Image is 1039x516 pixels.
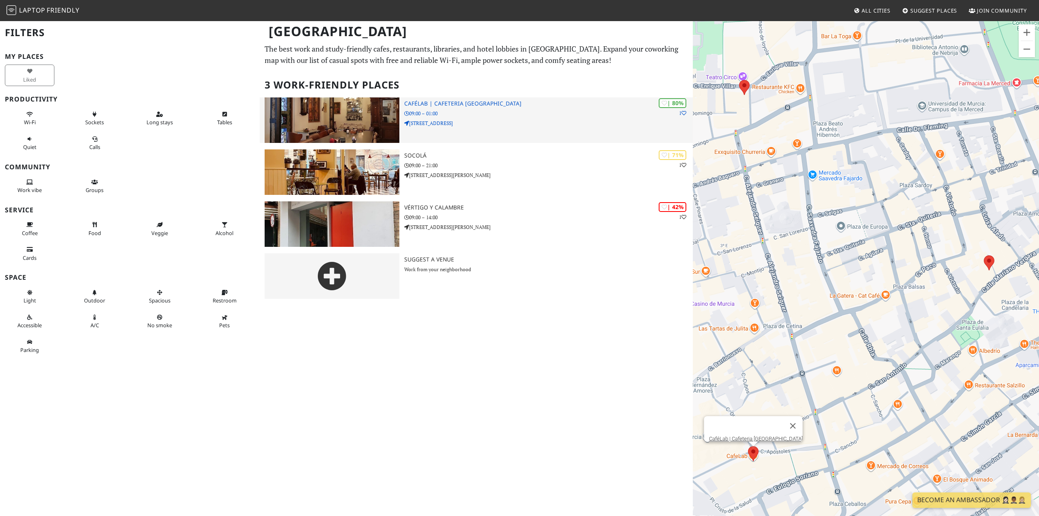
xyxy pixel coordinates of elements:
button: Coffee [5,218,54,240]
button: Sockets [70,108,119,129]
button: Accessible [5,311,54,332]
button: Long stays [135,108,184,129]
a: All Cities [850,3,894,18]
button: Veggie [135,218,184,240]
button: Restroom [200,286,249,307]
span: All Cities [862,7,890,14]
a: Socolá | 71% 1 Socolá 09:00 – 21:00 [STREET_ADDRESS][PERSON_NAME] [260,149,693,195]
img: CaféLab | Cafeteria Murcia [265,97,399,143]
h3: Socolá [404,152,693,159]
span: Group tables [86,186,103,194]
a: Vértigo y Calambre | 42% 1 Vértigo y Calambre 09:00 – 14:00 [STREET_ADDRESS][PERSON_NAME] [260,201,693,247]
span: Restroom [213,297,237,304]
span: Quiet [23,143,37,151]
h2: 3 Work-Friendly Places [265,73,688,97]
span: Coffee [22,229,38,237]
button: Work vibe [5,175,54,197]
span: Power sockets [85,119,104,126]
span: Food [88,229,101,237]
button: Quiet [5,132,54,154]
h3: Community [5,163,255,171]
img: Socolá [265,149,399,195]
h3: My Places [5,53,255,60]
h1: [GEOGRAPHIC_DATA] [262,20,691,43]
span: Spacious [149,297,170,304]
span: Alcohol [216,229,233,237]
img: gray-place-d2bdb4477600e061c01bd816cc0f2ef0cfcb1ca9e3ad78868dd16fb2af073a21.png [265,253,399,299]
img: Vértigo y Calambre [265,201,399,247]
p: 1 [679,109,686,117]
button: Spacious [135,286,184,307]
h2: Filters [5,20,255,45]
span: Long stays [147,119,173,126]
h3: CaféLab | Cafeteria [GEOGRAPHIC_DATA] [404,100,693,107]
a: CaféLab | Cafeteria [GEOGRAPHIC_DATA] [709,436,803,442]
button: Light [5,286,54,307]
div: | 80% [659,98,686,108]
span: Laptop [19,6,45,15]
h3: Space [5,274,255,281]
p: The best work and study-friendly cafes, restaurants, libraries, and hotel lobbies in [GEOGRAPHIC_... [265,43,688,67]
span: Outdoor area [84,297,105,304]
a: CaféLab | Cafeteria Murcia | 80% 1 CaféLab | Cafeteria [GEOGRAPHIC_DATA] 09:00 – 01:00 [STREET_AD... [260,97,693,143]
button: Tables [200,108,249,129]
button: Zoom out [1019,41,1035,57]
span: Veggie [151,229,168,237]
a: Become an Ambassador 🤵🏻‍♀️🤵🏾‍♂️🤵🏼‍♀️ [912,492,1031,508]
p: Work from your neighborhood [404,266,693,273]
button: Food [70,218,119,240]
span: Natural light [24,297,36,304]
span: Pet friendly [219,322,230,329]
a: Suggest Places [899,3,961,18]
div: | 42% [659,202,686,212]
span: Credit cards [23,254,37,261]
span: Join Community [977,7,1027,14]
img: LaptopFriendly [6,5,16,15]
span: Air conditioned [91,322,99,329]
div: | 71% [659,150,686,160]
button: Pets [200,311,249,332]
button: Cards [5,243,54,264]
a: Suggest a Venue Work from your neighborhood [260,253,693,299]
span: Suggest Places [910,7,957,14]
h3: Service [5,206,255,214]
p: 1 [679,161,686,169]
span: Stable Wi-Fi [24,119,36,126]
h3: Productivity [5,95,255,103]
a: LaptopFriendly LaptopFriendly [6,4,80,18]
p: [STREET_ADDRESS] [404,119,693,127]
button: Zoom in [1019,24,1035,41]
button: Wi-Fi [5,108,54,129]
button: Alcohol [200,218,249,240]
span: Friendly [47,6,79,15]
span: Video/audio calls [89,143,100,151]
button: Close [783,416,803,436]
button: Parking [5,335,54,357]
p: [STREET_ADDRESS][PERSON_NAME] [404,223,693,231]
p: 09:00 – 14:00 [404,214,693,221]
span: Smoke free [147,322,172,329]
button: Calls [70,132,119,154]
p: [STREET_ADDRESS][PERSON_NAME] [404,171,693,179]
button: Groups [70,175,119,197]
h3: Suggest a Venue [404,256,693,263]
span: Parking [20,346,39,354]
a: Join Community [966,3,1030,18]
button: A/C [70,311,119,332]
span: Work-friendly tables [217,119,232,126]
h3: Vértigo y Calambre [404,204,693,211]
p: 09:00 – 21:00 [404,162,693,169]
p: 1 [679,213,686,221]
span: Accessible [17,322,42,329]
span: People working [17,186,42,194]
button: No smoke [135,311,184,332]
button: Outdoor [70,286,119,307]
p: 09:00 – 01:00 [404,110,693,117]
